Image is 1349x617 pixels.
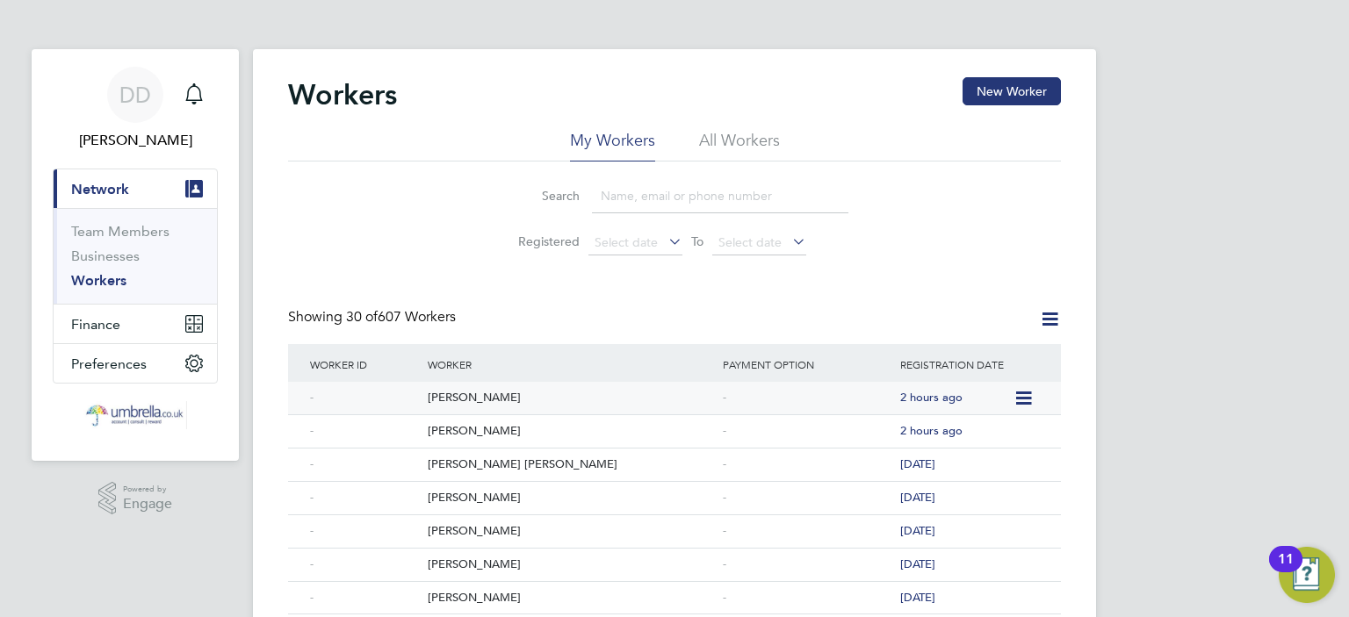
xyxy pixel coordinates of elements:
a: -[PERSON_NAME]-[DATE] [306,481,1043,496]
div: Network [54,208,217,304]
div: Worker ID [306,344,423,384]
div: - [718,549,896,581]
span: To [686,230,709,253]
a: -[PERSON_NAME]-2 hours ago [306,381,1014,396]
div: - [718,415,896,448]
li: My Workers [570,130,655,161]
div: - [306,448,423,481]
span: 607 Workers [346,308,456,326]
button: Finance [54,305,217,343]
div: [PERSON_NAME] [423,482,718,514]
img: umbrella-logo-retina.png [83,401,187,429]
div: [PERSON_NAME] [PERSON_NAME] [423,448,718,481]
label: Search [501,188,580,204]
span: Dexter Dyer [53,130,218,151]
h2: Workers [288,77,397,112]
span: 2 hours ago [900,390,963,405]
li: All Workers [699,130,780,161]
a: -[PERSON_NAME]-[DATE] [306,581,1043,596]
div: - [718,482,896,514]
span: Finance [71,316,120,333]
button: Network [54,169,217,208]
a: Workers [71,272,126,289]
div: - [306,415,423,448]
span: Select date [718,234,782,250]
span: [DATE] [900,590,935,605]
div: [PERSON_NAME] [423,582,718,614]
span: Network [71,181,129,197]
span: [DATE] [900,490,935,505]
nav: Main navigation [32,49,239,461]
span: DD [119,83,151,106]
div: Showing [288,308,459,326]
div: [PERSON_NAME] [423,382,718,414]
a: Team Members [71,223,170,240]
span: [DATE] [900,556,935,571]
button: New Worker [963,77,1061,105]
div: - [718,382,896,414]
div: Registration Date [896,344,1043,384]
span: Select date [595,234,658,250]
a: Powered byEngage [98,482,173,515]
a: DD[PERSON_NAME] [53,67,218,151]
span: Powered by [123,482,172,497]
div: - [306,515,423,548]
div: - [718,448,896,481]
a: Go to home page [53,401,218,429]
span: 2 hours ago [900,423,963,438]
a: -[PERSON_NAME] [PERSON_NAME]-[DATE] [306,448,1043,463]
span: Preferences [71,355,147,372]
div: - [306,382,423,414]
span: [DATE] [900,456,935,471]
a: -[PERSON_NAME]-[DATE] [306,514,1043,529]
div: - [306,549,423,581]
a: Businesses [71,248,140,264]
div: Worker [423,344,718,384]
div: [PERSON_NAME] [423,515,718,548]
input: Name, email or phone number [592,179,848,213]
div: - [306,482,423,514]
button: Open Resource Center, 11 new notifications [1279,547,1335,603]
label: Registered [501,233,580,249]
span: [DATE] [900,523,935,538]
div: Payment Option [718,344,896,384]
div: 11 [1278,559,1294,582]
div: [PERSON_NAME] [423,415,718,448]
div: [PERSON_NAME] [423,549,718,581]
span: Engage [123,497,172,512]
a: -[PERSON_NAME]-2 hours ago [306,414,1043,429]
span: 30 of [346,308,378,326]
div: - [718,582,896,614]
div: - [718,515,896,548]
div: - [306,582,423,614]
a: -[PERSON_NAME]-[DATE] [306,548,1043,563]
button: Preferences [54,344,217,383]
